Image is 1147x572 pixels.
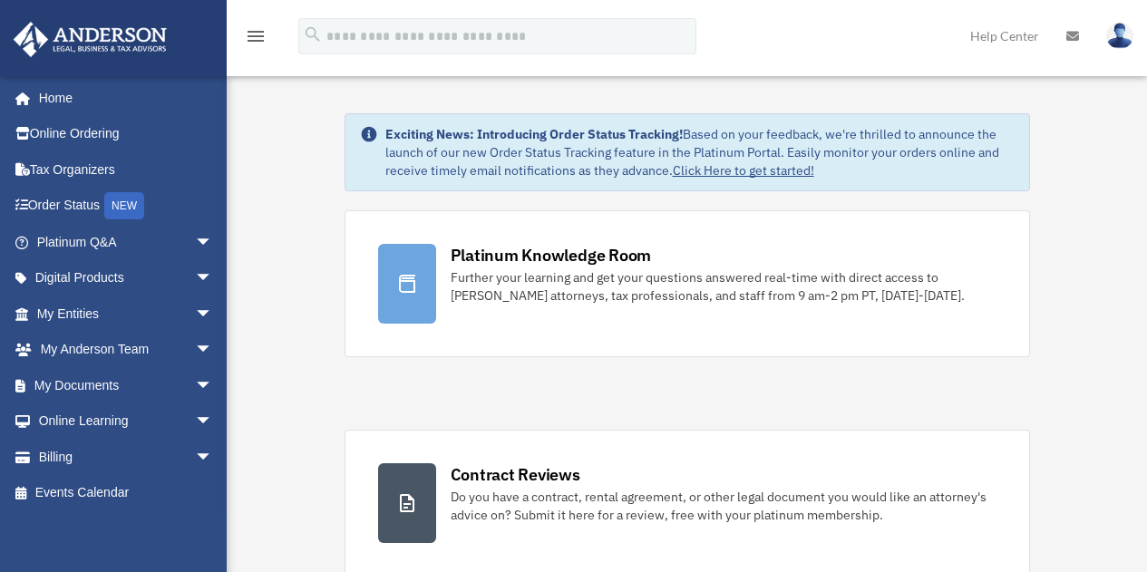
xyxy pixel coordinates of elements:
span: arrow_drop_down [195,260,231,297]
img: User Pic [1106,23,1133,49]
div: Platinum Knowledge Room [451,244,652,267]
a: Order StatusNEW [13,188,240,225]
div: Do you have a contract, rental agreement, or other legal document you would like an attorney's ad... [451,488,996,524]
a: My Entitiesarrow_drop_down [13,296,240,332]
a: Billingarrow_drop_down [13,439,240,475]
a: Events Calendar [13,475,240,511]
span: arrow_drop_down [195,224,231,261]
div: Further your learning and get your questions answered real-time with direct access to [PERSON_NAM... [451,268,996,305]
div: NEW [104,192,144,219]
strong: Exciting News: Introducing Order Status Tracking! [385,126,683,142]
a: Digital Productsarrow_drop_down [13,260,240,296]
div: Based on your feedback, we're thrilled to announce the launch of our new Order Status Tracking fe... [385,125,1015,179]
a: Platinum Q&Aarrow_drop_down [13,224,240,260]
span: arrow_drop_down [195,296,231,333]
a: My Anderson Teamarrow_drop_down [13,332,240,368]
a: Tax Organizers [13,151,240,188]
div: Contract Reviews [451,463,580,486]
a: My Documentsarrow_drop_down [13,367,240,403]
img: Anderson Advisors Platinum Portal [8,22,172,57]
i: search [303,24,323,44]
span: arrow_drop_down [195,367,231,404]
a: Click Here to get started! [673,162,814,179]
a: Online Ordering [13,116,240,152]
a: Online Learningarrow_drop_down [13,403,240,440]
i: menu [245,25,267,47]
span: arrow_drop_down [195,439,231,476]
span: arrow_drop_down [195,403,231,441]
a: Home [13,80,231,116]
a: Platinum Knowledge Room Further your learning and get your questions answered real-time with dire... [345,210,1030,357]
a: menu [245,32,267,47]
span: arrow_drop_down [195,332,231,369]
